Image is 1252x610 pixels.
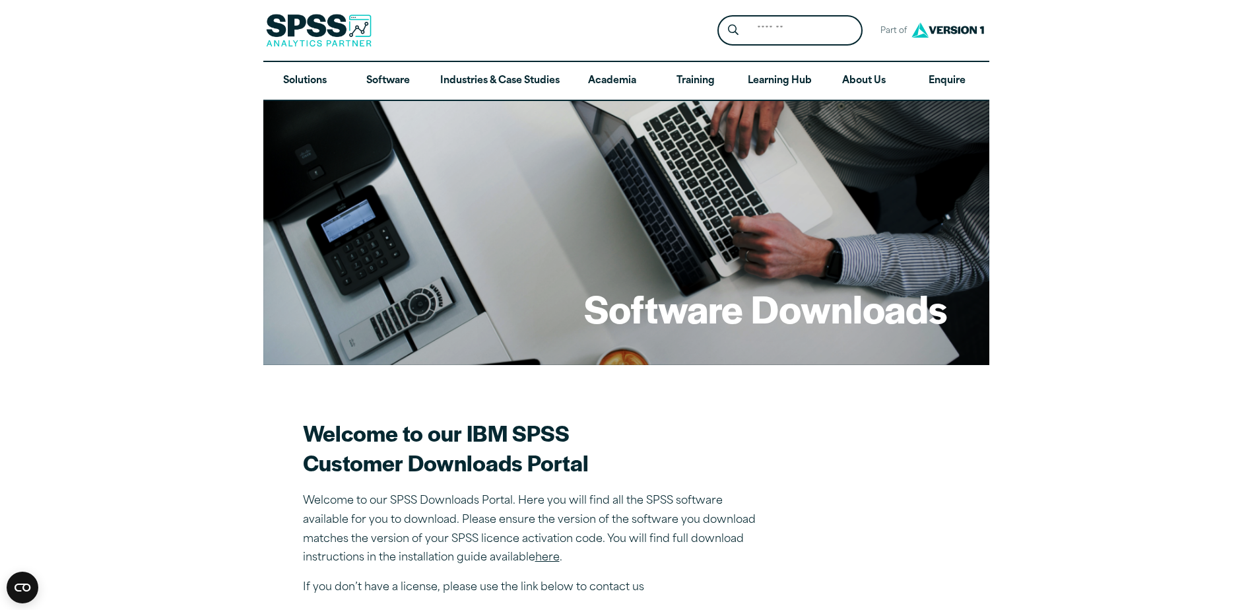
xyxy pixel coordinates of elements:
[303,418,765,477] h2: Welcome to our IBM SPSS Customer Downloads Portal
[584,283,947,334] h1: Software Downloads
[430,62,570,100] a: Industries & Case Studies
[303,578,765,597] p: If you don’t have a license, please use the link below to contact us
[7,572,38,603] button: Open CMP widget
[266,14,372,47] img: SPSS Analytics Partner
[346,62,430,100] a: Software
[717,15,863,46] form: Site Header Search Form
[721,18,745,43] button: Search magnifying glass icon
[535,553,560,563] a: here
[908,18,987,42] img: Version1 Logo
[570,62,653,100] a: Academia
[906,62,989,100] a: Enquire
[303,492,765,568] p: Welcome to our SPSS Downloads Portal. Here you will find all the SPSS software available for you ...
[263,62,989,100] nav: Desktop version of site main menu
[263,62,346,100] a: Solutions
[873,22,908,41] span: Part of
[653,62,737,100] a: Training
[737,62,822,100] a: Learning Hub
[728,24,739,36] svg: Search magnifying glass icon
[822,62,906,100] a: About Us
